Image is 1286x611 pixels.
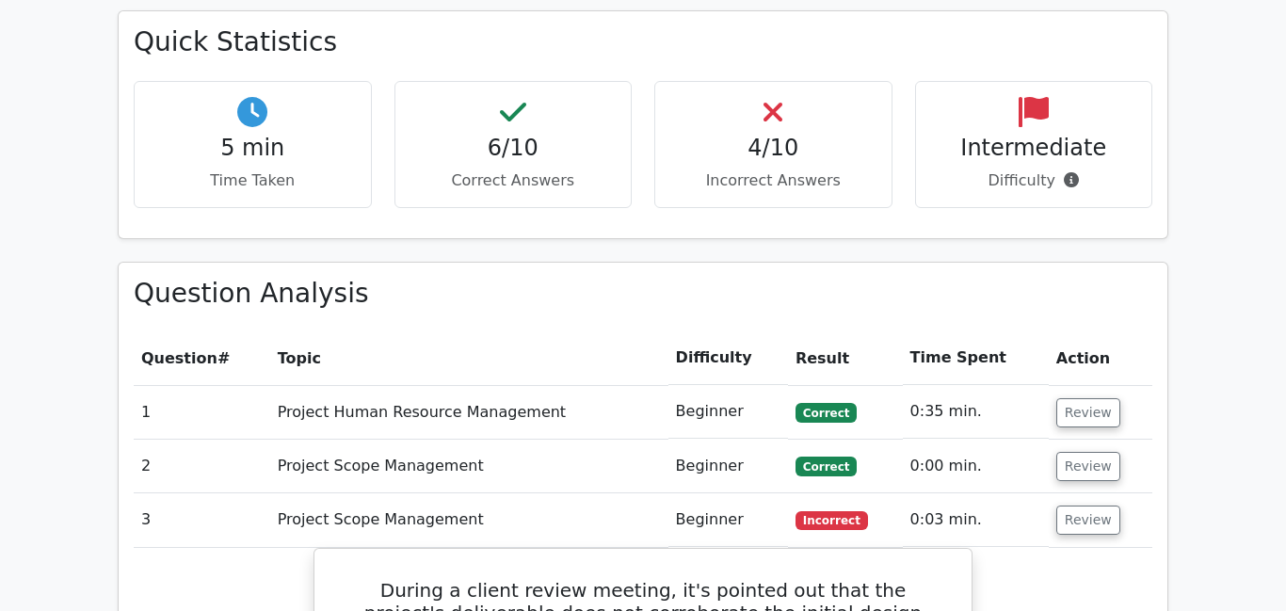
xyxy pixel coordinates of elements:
[270,440,668,493] td: Project Scope Management
[150,169,356,192] p: Time Taken
[1056,398,1120,427] button: Review
[134,26,1152,58] h3: Quick Statistics
[1056,506,1120,535] button: Review
[668,385,788,439] td: Beginner
[141,349,217,367] span: Question
[134,331,270,385] th: #
[410,135,617,162] h4: 6/10
[670,169,876,192] p: Incorrect Answers
[668,440,788,493] td: Beginner
[134,440,270,493] td: 2
[1049,331,1152,385] th: Action
[150,135,356,162] h4: 5 min
[796,511,868,530] span: Incorrect
[134,278,1152,310] h3: Question Analysis
[903,385,1049,439] td: 0:35 min.
[931,135,1137,162] h4: Intermediate
[668,331,788,385] th: Difficulty
[134,493,270,547] td: 3
[903,331,1049,385] th: Time Spent
[410,169,617,192] p: Correct Answers
[270,331,668,385] th: Topic
[1056,452,1120,481] button: Review
[668,493,788,547] td: Beginner
[903,493,1049,547] td: 0:03 min.
[134,385,270,439] td: 1
[796,403,857,422] span: Correct
[903,440,1049,493] td: 0:00 min.
[270,385,668,439] td: Project Human Resource Management
[670,135,876,162] h4: 4/10
[931,169,1137,192] p: Difficulty
[796,457,857,475] span: Correct
[270,493,668,547] td: Project Scope Management
[788,331,903,385] th: Result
